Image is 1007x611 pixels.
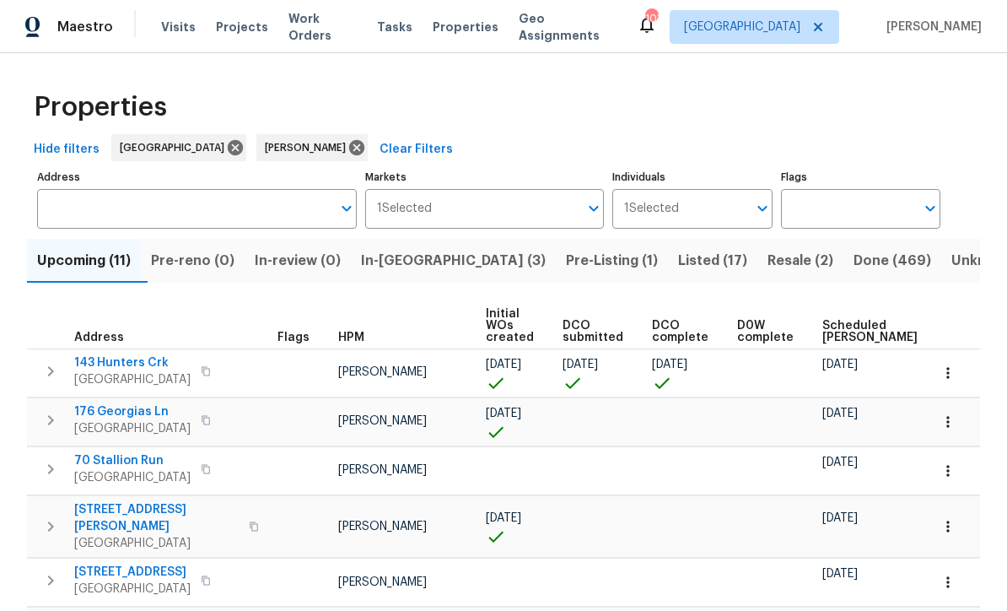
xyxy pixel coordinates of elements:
[373,134,460,165] button: Clear Filters
[57,19,113,35] span: Maestro
[288,10,357,44] span: Work Orders
[652,359,687,370] span: [DATE]
[486,408,521,419] span: [DATE]
[880,19,982,35] span: [PERSON_NAME]
[684,19,800,35] span: [GEOGRAPHIC_DATA]
[74,501,239,535] span: [STREET_ADDRESS][PERSON_NAME]
[822,512,858,524] span: [DATE]
[335,197,358,220] button: Open
[338,366,427,378] span: [PERSON_NAME]
[822,320,918,343] span: Scheduled [PERSON_NAME]
[645,10,657,27] div: 103
[519,10,617,44] span: Geo Assignments
[582,197,606,220] button: Open
[338,332,364,343] span: HPM
[338,464,427,476] span: [PERSON_NAME]
[822,359,858,370] span: [DATE]
[822,408,858,419] span: [DATE]
[652,320,708,343] span: DCO complete
[361,249,546,273] span: In-[GEOGRAPHIC_DATA] (3)
[74,371,191,388] span: [GEOGRAPHIC_DATA]
[216,19,268,35] span: Projects
[612,172,772,182] label: Individuals
[255,249,341,273] span: In-review (0)
[751,197,774,220] button: Open
[74,469,191,486] span: [GEOGRAPHIC_DATA]
[74,564,191,581] span: [STREET_ADDRESS]
[822,568,858,580] span: [DATE]
[74,581,191,597] span: [GEOGRAPHIC_DATA]
[151,249,234,273] span: Pre-reno (0)
[338,415,427,427] span: [PERSON_NAME]
[338,576,427,588] span: [PERSON_NAME]
[486,512,521,524] span: [DATE]
[486,359,521,370] span: [DATE]
[380,139,453,160] span: Clear Filters
[563,320,623,343] span: DCO submitted
[27,134,106,165] button: Hide filters
[74,452,191,469] span: 70 Stallion Run
[74,403,191,420] span: 176 Georgias Ln
[781,172,940,182] label: Flags
[365,172,605,182] label: Markets
[37,172,357,182] label: Address
[161,19,196,35] span: Visits
[433,19,498,35] span: Properties
[34,139,100,160] span: Hide filters
[37,249,131,273] span: Upcoming (11)
[678,249,747,273] span: Listed (17)
[918,197,942,220] button: Open
[822,457,858,468] span: [DATE]
[74,420,191,437] span: [GEOGRAPHIC_DATA]
[767,249,833,273] span: Resale (2)
[265,139,353,156] span: [PERSON_NAME]
[377,21,412,33] span: Tasks
[120,139,231,156] span: [GEOGRAPHIC_DATA]
[74,535,239,552] span: [GEOGRAPHIC_DATA]
[256,134,368,161] div: [PERSON_NAME]
[737,320,794,343] span: D0W complete
[854,249,931,273] span: Done (469)
[277,332,310,343] span: Flags
[111,134,246,161] div: [GEOGRAPHIC_DATA]
[338,521,427,533] span: [PERSON_NAME]
[486,308,534,343] span: Initial WOs created
[377,202,432,216] span: 1 Selected
[563,359,598,370] span: [DATE]
[74,332,124,343] span: Address
[624,202,679,216] span: 1 Selected
[74,354,191,371] span: 143 Hunters Crk
[566,249,658,273] span: Pre-Listing (1)
[34,99,167,116] span: Properties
